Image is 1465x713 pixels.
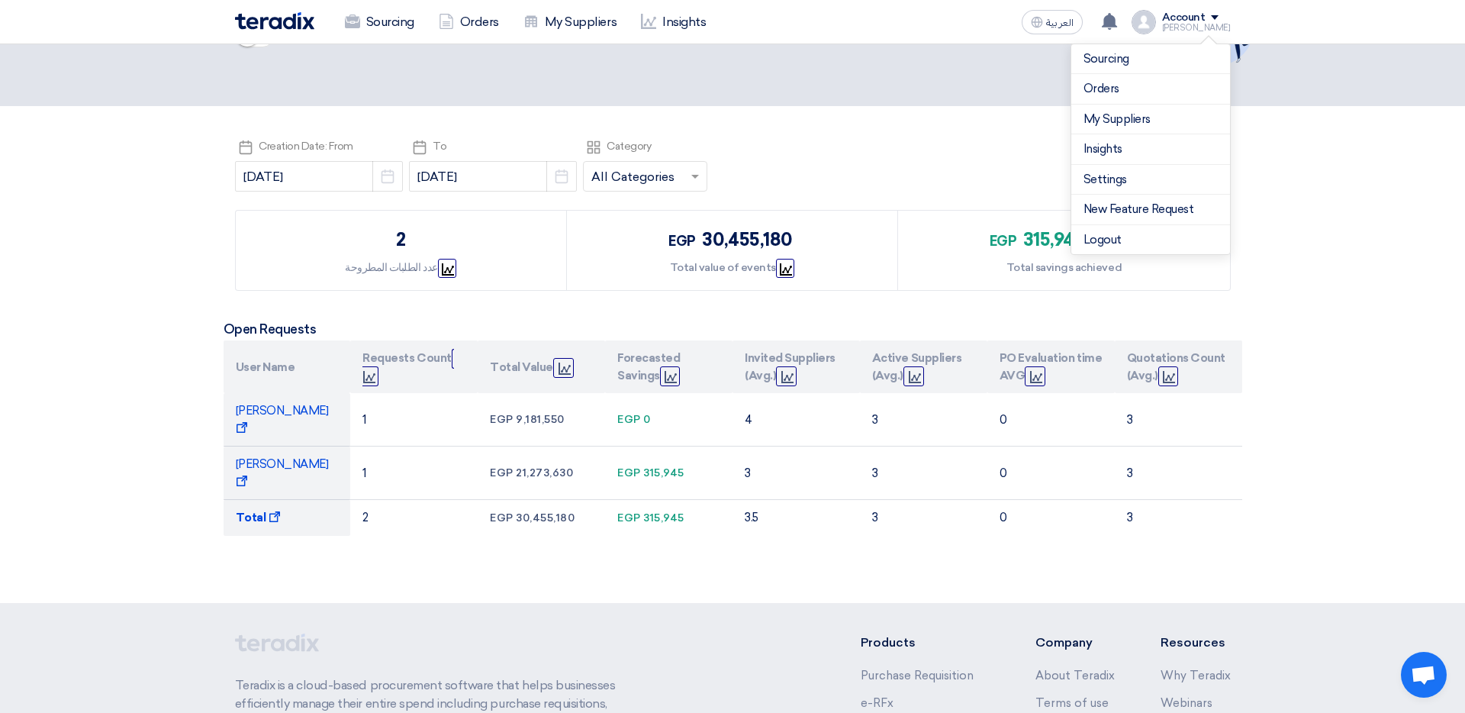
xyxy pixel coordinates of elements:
a: Orders [427,5,511,39]
th: Active Suppliers (Avg.) [860,340,987,393]
span: [PERSON_NAME] [236,404,329,435]
input: from [235,161,403,192]
td: 3 [1115,500,1242,536]
span: egp [490,413,514,426]
span: To [433,140,446,153]
div: Account [1162,11,1206,24]
td: 3.5 [732,500,860,536]
span: egp [617,466,641,479]
a: Webinars [1161,696,1212,710]
a: My Suppliers [511,5,629,39]
div: [PERSON_NAME] [1162,24,1231,32]
td: 0 [987,447,1115,500]
a: My Suppliers [1083,111,1218,128]
li: Logout [1071,225,1230,255]
button: العربية [1022,10,1083,34]
th: Invited Suppliers (Avg.) [732,340,860,393]
span: 315,945 [643,511,684,524]
span: 9,181,550 [516,413,565,426]
a: Sourcing [1083,50,1218,68]
div: Total value of events [670,260,794,276]
div: Total savings achieved [1006,260,1122,276]
a: Open chat [1401,652,1447,698]
div: 2 [396,226,406,253]
span: Creation Date: From [259,140,353,153]
td: 2 [350,500,478,536]
input: to [409,161,577,192]
th: Forecasted Savings [605,340,732,393]
span: [PERSON_NAME] [236,457,329,489]
a: Orders [1083,80,1218,98]
td: 3 [1115,447,1242,500]
span: egp [990,233,1017,250]
td: 3 [860,447,987,500]
a: e-RFx [861,696,893,710]
span: 0 [643,413,651,426]
a: Purchase Requisition [861,669,974,682]
span: 315,945 [1023,228,1085,250]
th: Requests Count [350,340,478,393]
span: egp [490,511,514,524]
td: 3 [860,393,987,447]
b: Total [236,511,266,524]
a: Settings [1083,171,1218,189]
th: Total Value [478,340,605,393]
span: العربية [1046,18,1074,28]
h5: Open Requests [224,321,1242,337]
span: egp [668,233,696,250]
th: Quotations Count (Avg.) [1115,340,1242,393]
span: egp [617,511,641,524]
li: Resources [1161,634,1231,652]
a: Insights [629,5,718,39]
span: egp [490,466,514,479]
a: About Teradix [1035,669,1115,682]
td: 0 [987,393,1115,447]
td: 3 [732,447,860,500]
th: User Name [224,340,351,393]
span: Category [607,140,651,153]
span: 30,455,180 [702,228,792,250]
td: 0 [987,500,1115,536]
a: Sourcing [333,5,427,39]
td: 3 [860,500,987,536]
a: Why Teradix [1161,669,1231,682]
li: Company [1035,634,1115,652]
div: عدد الطلبات المطروحة [345,260,456,276]
td: 4 [732,393,860,447]
td: 1 [350,447,478,500]
li: Products [861,634,990,652]
span: 21,273,630 [516,466,573,479]
td: 1 [350,393,478,447]
span: 315,945 [643,466,684,479]
a: Insights [1083,140,1218,158]
a: New Feature Request [1083,201,1218,218]
span: 30,455,180 [516,511,575,524]
span: egp [617,413,641,426]
td: 3 [1115,393,1242,447]
img: profile_test.png [1132,10,1156,34]
a: Terms of use [1035,696,1109,710]
th: PO Evaluation time AVG [987,340,1115,393]
img: Teradix logo [235,12,314,30]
